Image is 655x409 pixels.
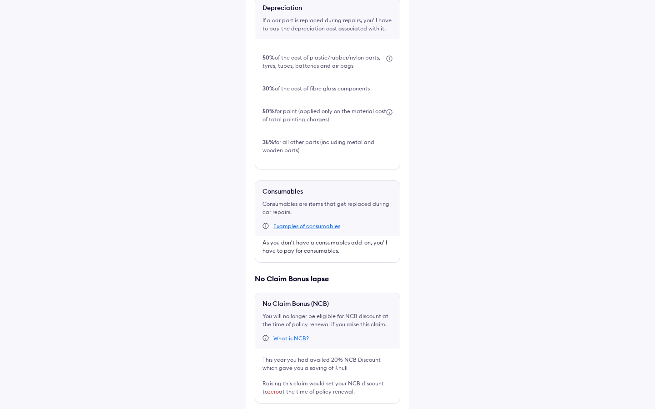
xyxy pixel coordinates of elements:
[262,356,393,372] div: This year you had availed 20% NCB Discount which gave you a saving of ₹null
[262,54,275,61] b: 50%
[268,388,279,395] span: zero
[262,139,274,145] b: 35%
[262,85,275,92] b: 30%
[262,108,275,115] b: 50%
[273,335,309,342] div: What is NCB?
[386,55,393,62] img: icon
[262,85,370,93] div: of the cost of fibre glass components
[262,54,386,70] div: of the cost of plastic/rubber/nylon parts, tyres, tubes, batteries and air bags
[273,223,340,230] div: Examples of consumables
[262,138,393,155] div: for all other parts (including metal and wooden parts)
[262,107,386,124] div: for paint (applied only on the material cost of total painting charges)
[255,274,400,284] div: No Claim Bonus lapse
[386,109,393,115] img: icon
[262,379,393,396] div: Raising this claim would set your NCB discount to at the time of policy renewal.
[262,239,393,255] div: As you don't have a consumables add-on, you'll have to pay for consumables.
